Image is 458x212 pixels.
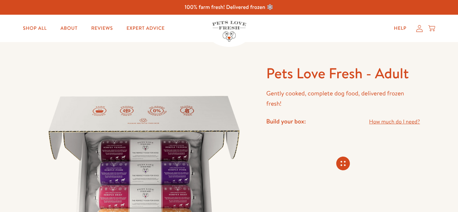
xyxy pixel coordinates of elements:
a: Reviews [86,22,118,35]
a: How much do I need? [369,117,420,127]
a: Expert Advice [121,22,170,35]
a: About [55,22,83,35]
svg: Connecting store [336,157,350,170]
a: Help [388,22,412,35]
img: Pets Love Fresh [212,21,246,42]
h1: Pets Love Fresh - Adult [266,64,420,83]
p: Gently cooked, complete dog food, delivered frozen fresh! [266,88,420,109]
h4: Build your box: [266,117,306,125]
a: Shop All [17,22,52,35]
